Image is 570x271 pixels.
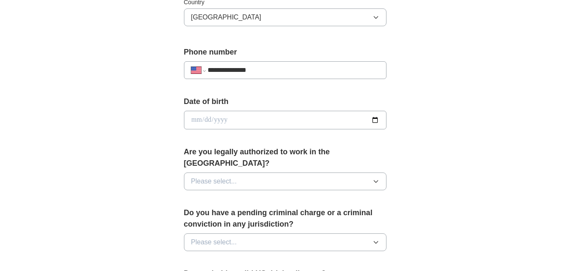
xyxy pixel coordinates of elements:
label: Do you have a pending criminal charge or a criminal conviction in any jurisdiction? [184,207,386,230]
span: Please select... [191,176,237,186]
label: Date of birth [184,96,386,107]
button: Please select... [184,172,386,190]
button: [GEOGRAPHIC_DATA] [184,8,386,26]
label: Phone number [184,47,386,58]
label: Are you legally authorized to work in the [GEOGRAPHIC_DATA]? [184,146,386,169]
span: Please select... [191,237,237,247]
span: [GEOGRAPHIC_DATA] [191,12,262,22]
button: Please select... [184,233,386,251]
